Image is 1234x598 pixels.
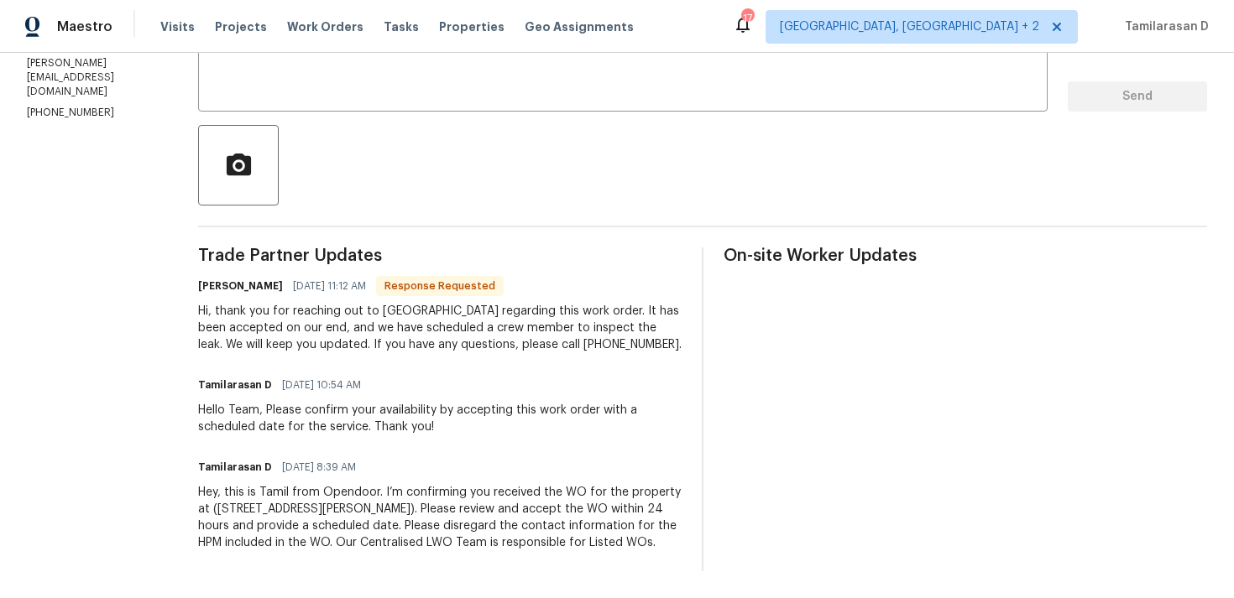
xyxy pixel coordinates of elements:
span: Visits [160,18,195,35]
span: [GEOGRAPHIC_DATA], [GEOGRAPHIC_DATA] + 2 [780,18,1039,35]
span: [DATE] 10:54 AM [282,377,361,393]
span: Maestro [57,18,112,35]
span: [DATE] 11:12 AM [293,278,366,294]
span: On-site Worker Updates [724,247,1207,264]
span: Work Orders [287,18,363,35]
div: Hey, this is Tamil from Opendoor. I’m confirming you received the WO for the property at ([STREET... [198,484,682,551]
div: Hello Team, Please confirm your availability by accepting this work order with a scheduled date f... [198,402,682,435]
span: Properties [439,18,505,35]
div: 17 [741,10,753,27]
h6: [PERSON_NAME] [198,278,283,294]
span: [DATE] 8:39 AM [282,459,356,476]
span: Tamilarasan D [1118,18,1209,35]
h6: Tamilarasan D [198,459,272,476]
p: [PHONE_NUMBER] [27,106,158,120]
span: Tasks [384,21,419,33]
span: Response Requested [378,278,502,294]
div: Hi, thank you for reaching out to [GEOGRAPHIC_DATA] regarding this work order. It has been accept... [198,303,682,353]
h6: Tamilarasan D [198,377,272,393]
span: Geo Assignments [525,18,634,35]
p: [PERSON_NAME][EMAIL_ADDRESS][DOMAIN_NAME] [27,56,158,99]
span: Projects [215,18,267,35]
span: Trade Partner Updates [198,247,682,264]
